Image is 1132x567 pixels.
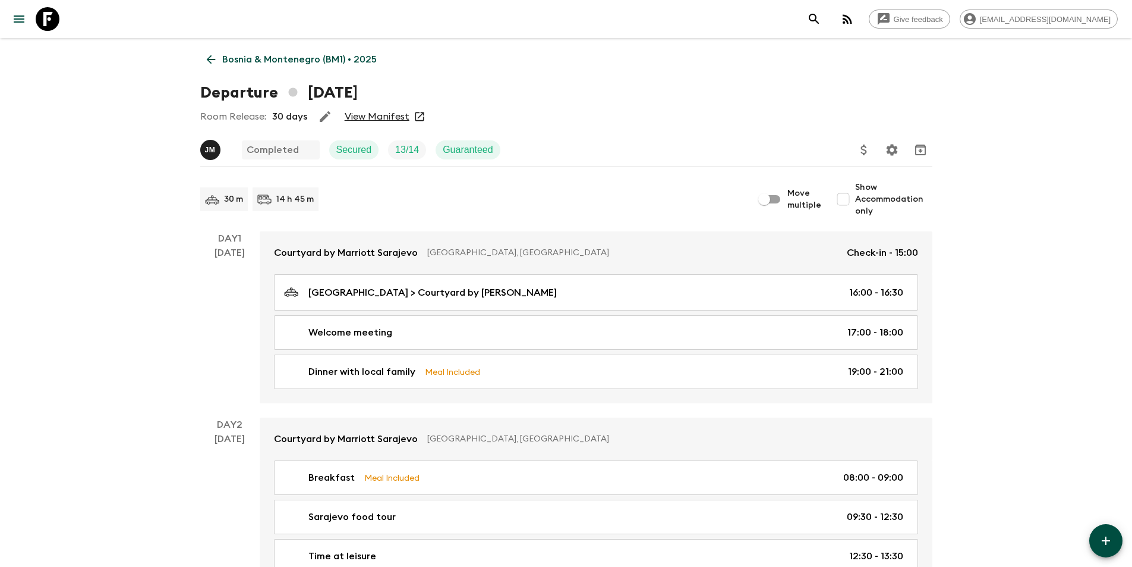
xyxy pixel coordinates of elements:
p: 16:00 - 16:30 [849,286,903,300]
a: Sarajevo food tour09:30 - 12:30 [274,500,918,534]
span: Janko Milovanović [200,143,223,153]
p: [GEOGRAPHIC_DATA], [GEOGRAPHIC_DATA] [427,433,909,445]
p: 08:00 - 09:00 [843,471,903,485]
a: Courtyard by Marriott Sarajevo[GEOGRAPHIC_DATA], [GEOGRAPHIC_DATA] [260,418,932,461]
p: Sarajevo food tour [308,510,396,524]
button: search adventures [802,7,826,31]
p: Day 2 [200,418,260,432]
h1: Departure [DATE] [200,81,358,105]
span: Show Accommodation only [855,181,932,217]
p: Breakfast [308,471,355,485]
p: Check-in - 15:00 [847,246,918,260]
p: Courtyard by Marriott Sarajevo [274,432,418,446]
p: 13 / 14 [395,143,419,157]
span: Move multiple [787,187,822,211]
button: menu [7,7,31,31]
p: Guaranteed [443,143,493,157]
button: Update Price, Early Bird Discount and Costs [852,138,876,162]
a: Welcome meeting17:00 - 18:00 [274,315,918,350]
p: Day 1 [200,231,260,246]
a: Courtyard by Marriott Sarajevo[GEOGRAPHIC_DATA], [GEOGRAPHIC_DATA]Check-in - 15:00 [260,231,932,274]
a: View Manifest [345,111,409,123]
a: Bosnia & Montenegro (BM1) • 2025 [200,48,383,71]
p: Bosnia & Montenegro (BM1) • 2025 [222,52,377,67]
p: 12:30 - 13:30 [849,549,903,563]
p: [GEOGRAPHIC_DATA] > Courtyard by [PERSON_NAME] [308,286,557,300]
p: Welcome meeting [308,325,392,340]
a: [GEOGRAPHIC_DATA] > Courtyard by [PERSON_NAME]16:00 - 16:30 [274,274,918,311]
p: Meal Included [364,471,420,484]
button: Settings [880,138,904,162]
button: Archive (Completed, Cancelled or Unsynced Departures only) [909,138,932,162]
p: Time at leisure [308,549,376,563]
p: Dinner with local family [308,365,415,379]
p: Completed [247,143,299,157]
a: Dinner with local familyMeal Included19:00 - 21:00 [274,355,918,389]
div: [EMAIL_ADDRESS][DOMAIN_NAME] [960,10,1118,29]
p: Courtyard by Marriott Sarajevo [274,246,418,260]
div: Trip Fill [388,140,426,159]
span: Give feedback [887,15,950,24]
p: 30 m [224,193,243,205]
p: 14 h 45 m [276,193,314,205]
a: Give feedback [869,10,950,29]
p: Secured [336,143,372,157]
p: 09:30 - 12:30 [847,510,903,524]
p: [GEOGRAPHIC_DATA], [GEOGRAPHIC_DATA] [427,247,837,259]
p: Meal Included [425,365,480,378]
span: [EMAIL_ADDRESS][DOMAIN_NAME] [973,15,1117,24]
div: Secured [329,140,379,159]
p: 17:00 - 18:00 [847,325,903,340]
p: 19:00 - 21:00 [848,365,903,379]
p: Room Release: [200,109,266,124]
p: 30 days [272,109,307,124]
div: [DATE] [215,246,245,403]
a: BreakfastMeal Included08:00 - 09:00 [274,461,918,495]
